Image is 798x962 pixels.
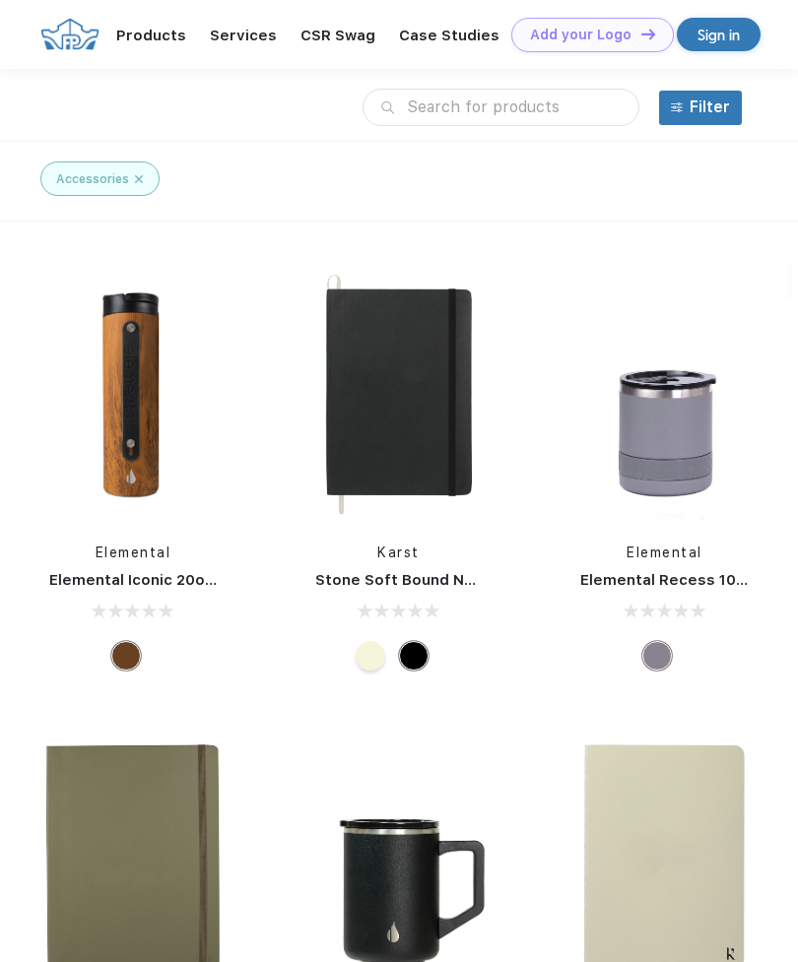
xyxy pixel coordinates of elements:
img: DT [641,29,655,39]
a: Elemental [627,545,702,560]
div: Filter [690,96,730,119]
a: Stone Soft Bound Notebook [315,571,529,589]
div: Teak Wood [111,641,141,671]
a: Products [116,27,186,44]
img: filter_cancel.svg [135,170,143,188]
div: Beige [356,641,385,671]
a: Elemental [96,545,171,560]
img: func=resize&h=266 [271,264,527,520]
a: Sign in [677,18,761,51]
div: Accessories [56,170,129,188]
img: search.svg [381,101,394,114]
img: FP-CROWN.png [40,18,100,50]
a: Services [210,27,277,44]
a: Karst [377,545,420,560]
a: CSR Swag [300,27,375,44]
div: Sign in [698,24,740,46]
img: filter.svg [671,101,683,113]
input: Search for products [363,89,639,126]
div: Add your Logo [530,27,632,43]
div: Graphite [642,641,672,671]
img: func=resize&h=266 [536,264,792,520]
div: Black [399,641,429,671]
img: func=resize&h=266 [5,264,261,520]
a: Elemental Iconic 20oz Sport Water Bottle - Teak Wood [49,571,460,589]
